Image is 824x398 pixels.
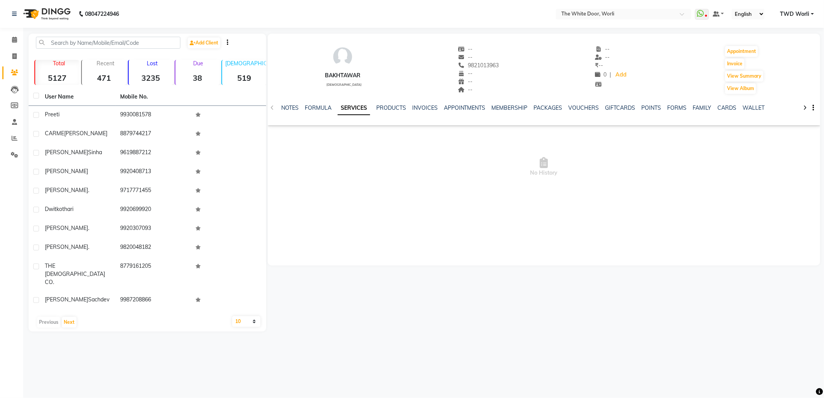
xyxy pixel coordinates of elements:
[458,86,473,93] span: --
[595,62,603,69] span: --
[458,78,473,85] span: --
[305,104,331,111] a: FORMULA
[725,71,763,82] button: View Summary
[88,296,109,303] span: Sachdev
[376,104,406,111] a: PRODUCTS
[88,149,102,156] span: Sinha
[222,73,267,83] strong: 519
[132,60,173,67] p: Lost
[20,3,73,25] img: logo
[188,37,220,48] a: Add Client
[116,88,191,106] th: Mobile No.
[116,201,191,219] td: 9920699920
[668,104,687,111] a: FORMS
[45,225,88,231] span: [PERSON_NAME]
[45,111,59,118] span: preeti
[45,168,88,175] span: [PERSON_NAME]
[492,104,528,111] a: MEMBERSHIP
[458,62,499,69] span: 9821013963
[85,3,119,25] b: 08047224946
[338,101,370,115] a: SERVICES
[85,60,126,67] p: Recent
[281,104,299,111] a: NOTES
[569,104,599,111] a: VOUCHERS
[45,187,88,194] span: [PERSON_NAME]
[605,104,635,111] a: GIFTCARDS
[458,70,473,77] span: --
[610,71,612,79] span: |
[444,104,486,111] a: APPOINTMENTS
[116,125,191,144] td: 8879744217
[45,262,105,286] span: THE [DEMOGRAPHIC_DATA] CO
[326,83,362,87] span: [DEMOGRAPHIC_DATA]
[718,104,737,111] a: CARDS
[116,291,191,310] td: 9987208866
[62,317,76,328] button: Next
[64,130,107,137] span: [PERSON_NAME]
[45,149,88,156] span: [PERSON_NAME]
[725,58,744,69] button: Invoice
[743,104,765,111] a: WALLET
[780,10,809,18] span: TWD Worli
[534,104,562,111] a: PACKAGES
[642,104,661,111] a: POINTS
[458,54,473,61] span: --
[45,296,88,303] span: [PERSON_NAME]
[458,46,473,53] span: --
[88,187,89,194] span: .
[53,279,54,286] span: .
[725,46,758,57] button: Appointment
[268,128,820,206] span: No History
[45,206,56,213] span: dwit
[38,60,80,67] p: Total
[595,46,610,53] span: --
[116,163,191,182] td: 9920408713
[725,83,756,94] button: View Album
[88,225,89,231] span: .
[56,206,73,213] span: kothari
[129,73,173,83] strong: 3235
[323,71,362,80] div: Bakhtawar
[175,73,220,83] strong: 38
[45,130,64,137] span: CARME
[177,60,220,67] p: Due
[116,257,191,291] td: 8779161205
[88,243,89,250] span: .
[40,88,116,106] th: User Name
[116,106,191,125] td: 9930081578
[595,62,599,69] span: ₹
[36,37,180,49] input: Search by Name/Mobile/Email/Code
[225,60,267,67] p: [DEMOGRAPHIC_DATA]
[595,71,607,78] span: 0
[595,54,610,61] span: --
[82,73,126,83] strong: 471
[45,243,88,250] span: [PERSON_NAME]
[116,219,191,238] td: 9920307093
[693,104,712,111] a: FAMILY
[116,238,191,257] td: 9820048182
[116,144,191,163] td: 9619887212
[35,73,80,83] strong: 5127
[412,104,438,111] a: INVOICES
[116,182,191,201] td: 9717771455
[331,45,354,68] img: avatar
[615,70,628,80] a: Add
